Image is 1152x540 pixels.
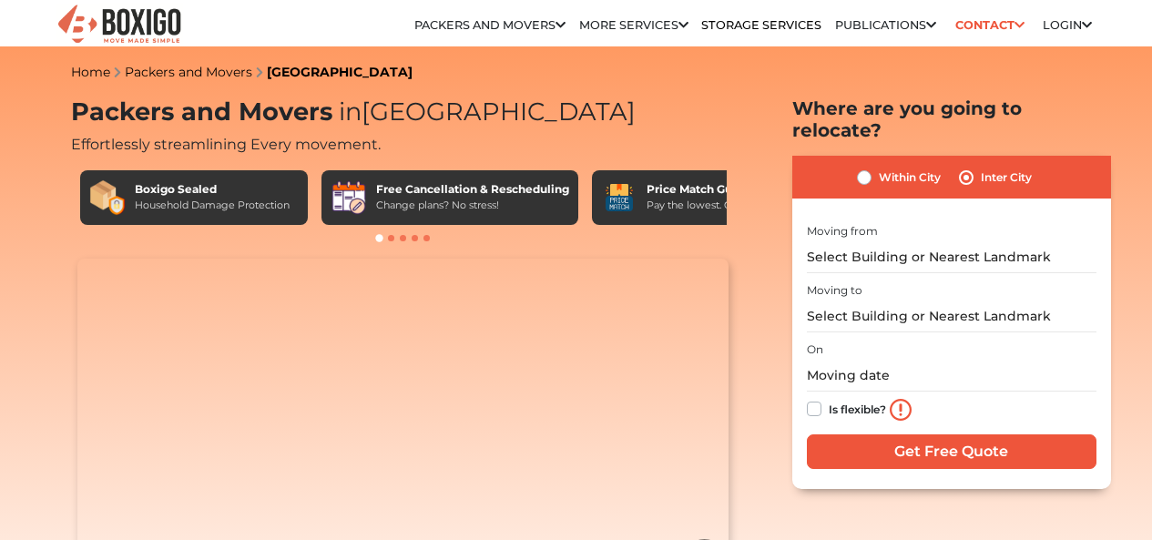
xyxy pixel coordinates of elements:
[879,167,941,188] label: Within City
[890,399,912,421] img: info
[807,223,878,239] label: Moving from
[332,97,636,127] span: [GEOGRAPHIC_DATA]
[807,360,1096,392] input: Moving date
[135,181,290,198] div: Boxigo Sealed
[807,282,862,299] label: Moving to
[701,18,821,32] a: Storage Services
[601,179,637,216] img: Price Match Guarantee
[647,198,785,213] div: Pay the lowest. Guaranteed!
[71,136,381,153] span: Effortlessly streamlining Every movement.
[125,64,252,80] a: Packers and Movers
[89,179,126,216] img: Boxigo Sealed
[1043,18,1092,32] a: Login
[376,181,569,198] div: Free Cancellation & Rescheduling
[829,398,886,417] label: Is flexible?
[579,18,688,32] a: More services
[647,181,785,198] div: Price Match Guarantee
[71,97,736,127] h1: Packers and Movers
[807,341,823,358] label: On
[331,179,367,216] img: Free Cancellation & Rescheduling
[339,97,362,127] span: in
[414,18,566,32] a: Packers and Movers
[807,241,1096,273] input: Select Building or Nearest Landmark
[267,64,413,80] a: [GEOGRAPHIC_DATA]
[981,167,1032,188] label: Inter City
[56,3,183,47] img: Boxigo
[949,11,1030,39] a: Contact
[376,198,569,213] div: Change plans? No stress!
[807,434,1096,469] input: Get Free Quote
[835,18,936,32] a: Publications
[807,301,1096,332] input: Select Building or Nearest Landmark
[792,97,1111,141] h2: Where are you going to relocate?
[135,198,290,213] div: Household Damage Protection
[71,64,110,80] a: Home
